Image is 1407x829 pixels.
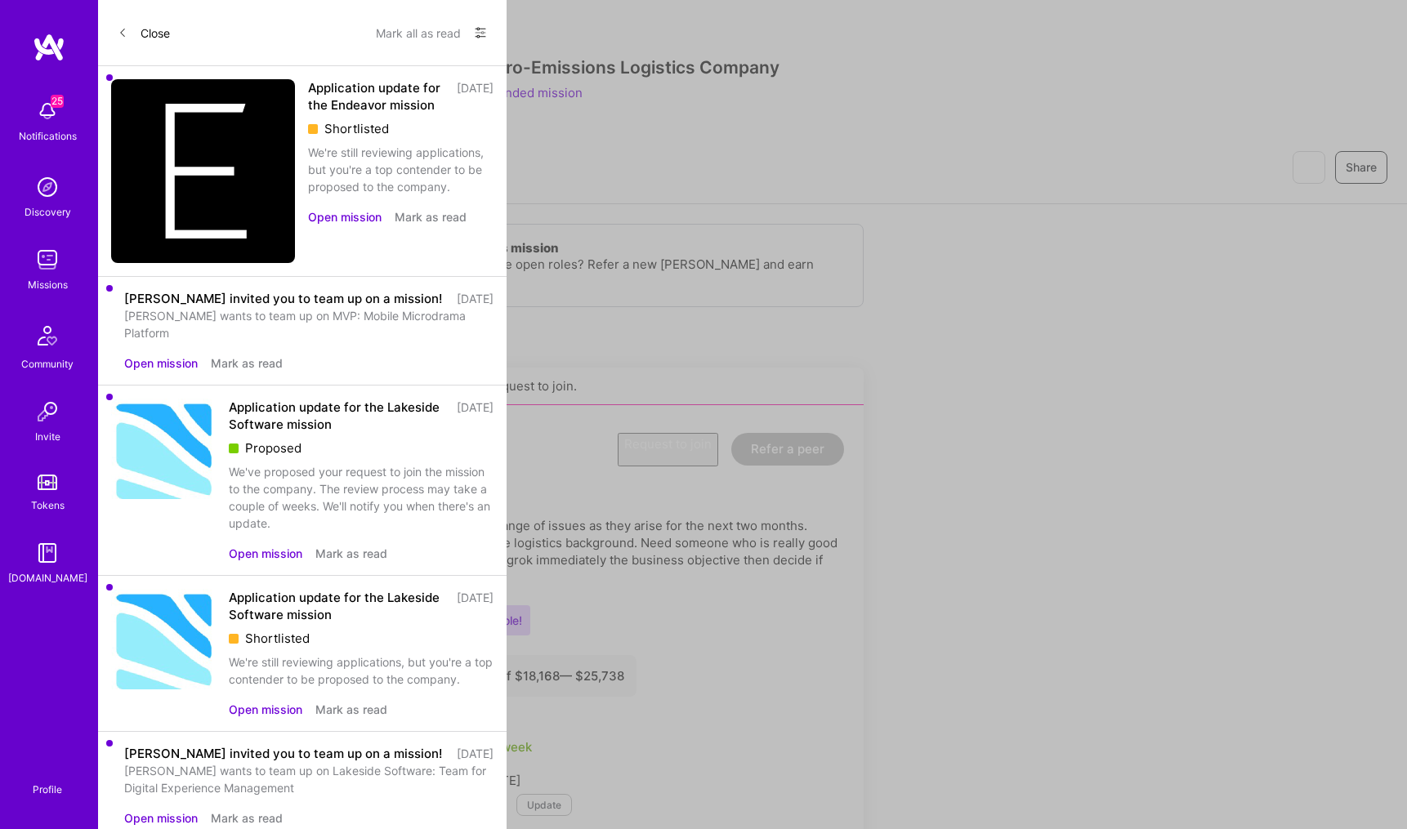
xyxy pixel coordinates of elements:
[229,439,494,457] div: Proposed
[457,79,494,114] div: [DATE]
[211,809,283,827] button: Mark as read
[315,701,387,718] button: Mark as read
[124,745,442,762] div: [PERSON_NAME] invited you to team up on a mission!
[111,399,216,503] img: Company Logo
[111,589,216,693] img: Company Logo
[8,569,87,586] div: [DOMAIN_NAME]
[19,127,77,145] div: Notifications
[31,95,64,127] img: bell
[124,809,198,827] button: Open mission
[229,545,302,562] button: Open mission
[308,120,494,137] div: Shortlisted
[31,537,64,569] img: guide book
[229,399,447,433] div: Application update for the Lakeside Software mission
[21,355,74,372] div: Community
[31,497,65,514] div: Tokens
[308,144,494,195] div: We're still reviewing applications, but you're a top contender to be proposed to the company.
[51,95,64,108] span: 25
[31,243,64,276] img: teamwork
[229,653,494,688] div: We're still reviewing applications, but you're a top contender to be proposed to the company.
[457,589,494,623] div: [DATE]
[31,395,64,428] img: Invite
[25,203,71,221] div: Discovery
[118,20,170,46] button: Close
[124,290,442,307] div: [PERSON_NAME] invited you to team up on a mission!
[229,589,447,623] div: Application update for the Lakeside Software mission
[308,208,382,225] button: Open mission
[457,290,494,307] div: [DATE]
[124,307,494,341] div: [PERSON_NAME] wants to team up on MVP: Mobile Microdrama Platform
[38,475,57,490] img: tokens
[28,276,68,293] div: Missions
[28,316,67,355] img: Community
[315,545,387,562] button: Mark as read
[229,701,302,718] button: Open mission
[229,630,494,647] div: Shortlisted
[211,354,283,372] button: Mark as read
[229,463,494,532] div: We've proposed your request to join the mission to the company. The review process may take a cou...
[33,781,62,796] div: Profile
[35,428,60,445] div: Invite
[395,208,467,225] button: Mark as read
[124,762,494,796] div: [PERSON_NAME] wants to team up on Lakeside Software: Team for Digital Experience Management
[457,399,494,433] div: [DATE]
[33,33,65,62] img: logo
[27,764,68,796] a: Profile
[31,171,64,203] img: discovery
[376,20,461,46] button: Mark all as read
[308,79,447,114] div: Application update for the Endeavor mission
[124,354,198,372] button: Open mission
[111,79,295,263] img: Company Logo
[457,745,494,762] div: [DATE]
